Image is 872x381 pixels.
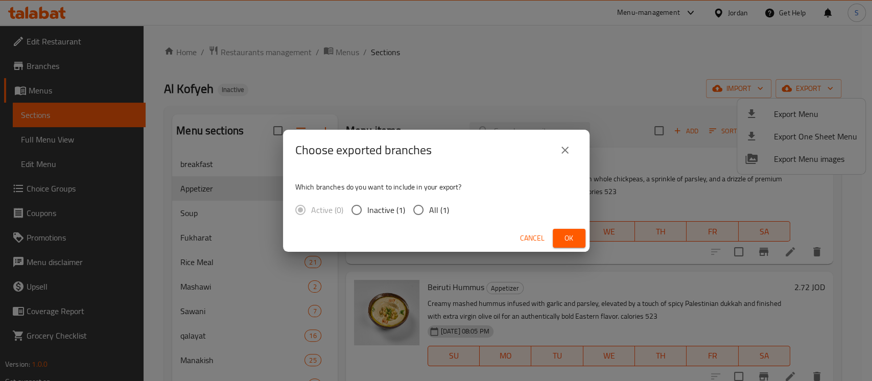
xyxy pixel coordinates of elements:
[553,229,585,248] button: Ok
[311,204,343,216] span: Active (0)
[367,204,405,216] span: Inactive (1)
[429,204,449,216] span: All (1)
[295,182,577,192] p: Which branches do you want to include in your export?
[561,232,577,245] span: Ok
[295,142,432,158] h2: Choose exported branches
[553,138,577,162] button: close
[520,232,545,245] span: Cancel
[516,229,549,248] button: Cancel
